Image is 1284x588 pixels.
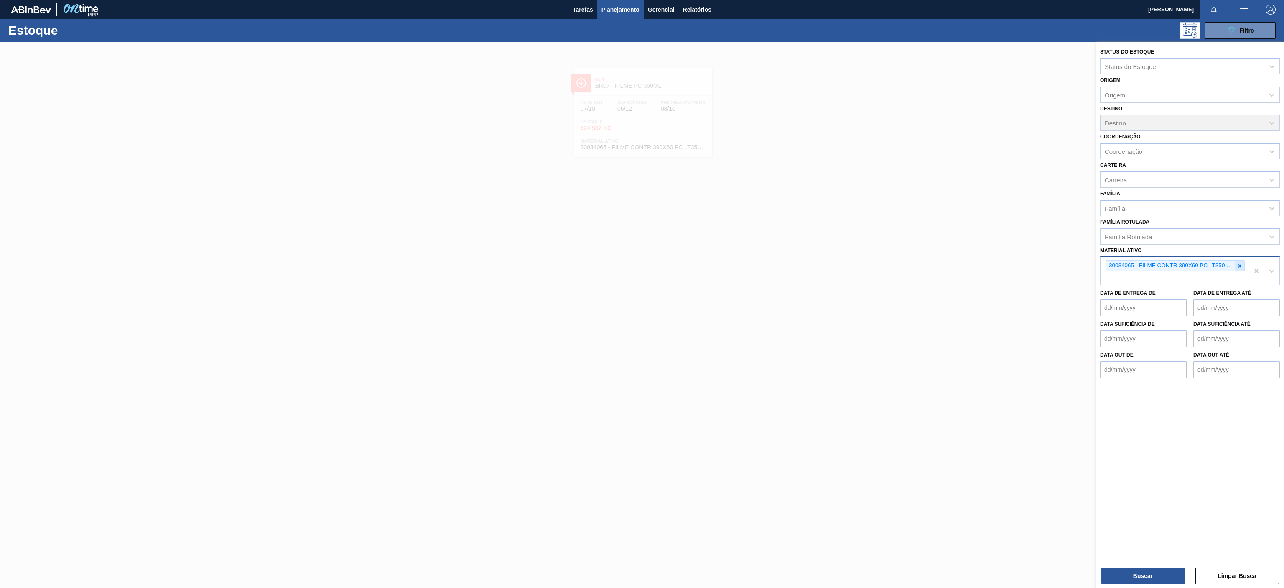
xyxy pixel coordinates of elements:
[1205,22,1276,39] button: Filtro
[1100,191,1120,197] label: Família
[1193,352,1229,358] label: Data out até
[1193,321,1251,327] label: Data suficiência até
[1193,361,1280,378] input: dd/mm/yyyy
[1239,5,1249,15] img: userActions
[1200,4,1227,15] button: Notificações
[1193,330,1280,347] input: dd/mm/yyyy
[1106,261,1235,271] div: 30034065 - FILME CONTR 390X60 PC LT350 NIV24
[573,5,593,15] span: Tarefas
[1193,299,1280,316] input: dd/mm/yyyy
[1100,49,1154,55] label: Status do Estoque
[683,5,711,15] span: Relatórios
[1100,162,1126,168] label: Carteira
[1100,219,1149,225] label: Família Rotulada
[11,6,51,13] img: TNhmsLtSVTkK8tSr43FrP2fwEKptu5GPRR3wAAAABJRU5ErkJggg==
[1266,5,1276,15] img: Logout
[1100,248,1142,253] label: Material ativo
[1100,106,1122,112] label: Destino
[648,5,675,15] span: Gerencial
[1100,299,1187,316] input: dd/mm/yyyy
[1105,63,1156,70] div: Status do Estoque
[1105,148,1142,155] div: Coordenação
[1100,290,1156,296] label: Data de Entrega de
[1240,27,1254,34] span: Filtro
[8,26,141,35] h1: Estoque
[1100,134,1141,140] label: Coordenação
[1100,321,1155,327] label: Data suficiência de
[1105,233,1152,240] div: Família Rotulada
[1100,361,1187,378] input: dd/mm/yyyy
[1100,330,1187,347] input: dd/mm/yyyy
[1105,205,1125,212] div: Família
[1180,22,1200,39] div: Pogramando: nenhum usuário selecionado
[1193,290,1251,296] label: Data de Entrega até
[1105,176,1127,183] div: Carteira
[1100,77,1121,83] label: Origem
[1100,352,1134,358] label: Data out de
[1105,91,1125,98] div: Origem
[601,5,639,15] span: Planejamento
